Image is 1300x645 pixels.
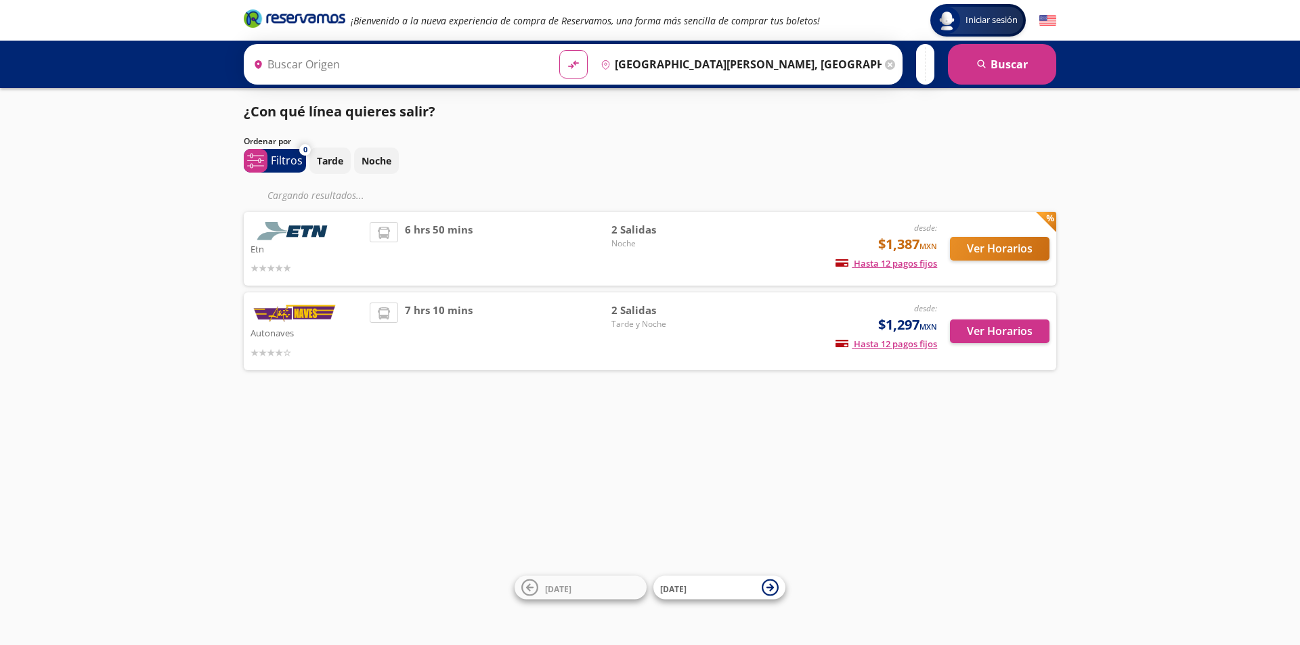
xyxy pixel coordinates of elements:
[611,238,706,250] span: Noche
[1039,12,1056,29] button: English
[267,189,364,202] em: Cargando resultados ...
[611,318,706,330] span: Tarde y Noche
[251,240,363,257] p: Etn
[248,47,548,81] input: Buscar Origen
[244,135,291,148] p: Ordenar por
[595,47,882,81] input: Buscar Destino
[660,583,687,594] span: [DATE]
[914,222,937,233] em: desde:
[950,319,1049,343] button: Ver Horarios
[317,154,343,168] p: Tarde
[653,576,785,600] button: [DATE]
[950,237,1049,261] button: Ver Horarios
[919,241,937,251] small: MXN
[244,102,435,122] p: ¿Con qué línea quieres salir?
[244,8,345,32] a: Brand Logo
[405,303,473,360] span: 7 hrs 10 mins
[914,303,937,314] em: desde:
[309,148,351,174] button: Tarde
[948,44,1056,85] button: Buscar
[244,149,306,173] button: 0Filtros
[878,234,937,254] span: $1,387
[919,321,937,332] small: MXN
[836,338,937,350] span: Hasta 12 pagos fijos
[836,257,937,269] span: Hasta 12 pagos fijos
[251,324,363,340] p: Autonaves
[960,14,1023,27] span: Iniciar sesión
[515,576,647,600] button: [DATE]
[611,303,706,318] span: 2 Salidas
[251,222,339,240] img: Etn
[244,8,345,28] i: Brand Logo
[362,154,391,168] p: Noche
[611,222,706,238] span: 2 Salidas
[351,14,820,27] em: ¡Bienvenido a la nueva experiencia de compra de Reservamos, una forma más sencilla de comprar tus...
[878,315,937,335] span: $1,297
[271,152,303,169] p: Filtros
[251,303,339,324] img: Autonaves
[545,583,571,594] span: [DATE]
[354,148,399,174] button: Noche
[303,144,307,156] span: 0
[405,222,473,275] span: 6 hrs 50 mins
